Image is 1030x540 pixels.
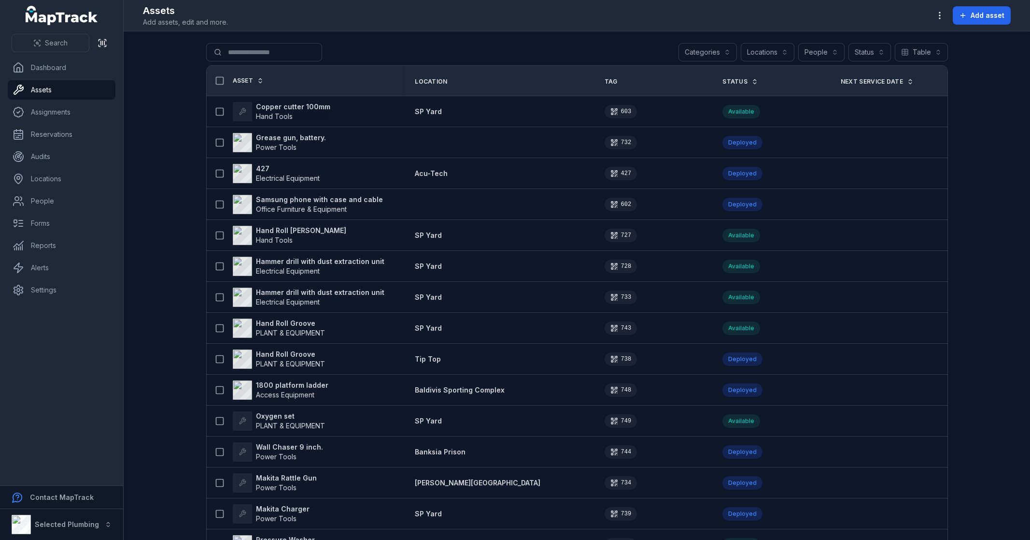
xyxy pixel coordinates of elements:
[722,167,762,180] div: Deployed
[233,411,325,431] a: Oxygen setPLANT & EQUIPMENT
[841,78,903,86] span: Next Service Date
[605,476,637,490] div: 734
[415,417,442,425] span: SP Yard
[256,226,346,235] strong: Hand Roll [PERSON_NAME]
[233,77,254,85] span: Asset
[30,493,94,501] strong: Contact MapTrack
[605,383,637,397] div: 748
[8,58,115,77] a: Dashboard
[741,43,794,61] button: Locations
[415,107,442,116] span: SP Yard
[605,507,637,521] div: 739
[256,195,383,204] strong: Samsung phone with case and cable
[8,80,115,100] a: Assets
[722,321,760,335] div: Available
[233,473,317,493] a: Makita Rattle GunPower Tools
[233,102,330,121] a: Copper cutter 100mmHand Tools
[256,298,320,306] span: Electrical Equipment
[722,78,748,86] span: Status
[233,350,325,369] a: Hand Roll GroovePLANT & EQUIPMENT
[798,43,845,61] button: People
[8,147,115,166] a: Audits
[605,291,637,304] div: 733
[605,321,637,335] div: 743
[233,288,384,307] a: Hammer drill with dust extraction unitElectrical Equipment
[415,355,441,363] span: Tip Top
[605,260,637,273] div: 728
[256,380,328,390] strong: 1800 platform ladder
[233,257,384,276] a: Hammer drill with dust extraction unitElectrical Equipment
[848,43,891,61] button: Status
[8,125,115,144] a: Reservations
[256,133,326,143] strong: Grease gun, battery.
[678,43,737,61] button: Categories
[415,478,540,488] a: [PERSON_NAME][GEOGRAPHIC_DATA]
[8,236,115,255] a: Reports
[415,78,447,86] span: Location
[722,105,760,118] div: Available
[233,226,346,245] a: Hand Roll [PERSON_NAME]Hand Tools
[256,143,296,151] span: Power Tools
[722,507,762,521] div: Deployed
[722,476,762,490] div: Deployed
[722,383,762,397] div: Deployed
[233,442,323,462] a: Wall Chaser 9 inch.Power Tools
[256,205,347,213] span: Office Furniture & Equipment
[605,445,637,459] div: 744
[415,231,442,240] a: SP Yard
[143,17,228,27] span: Add assets, edit and more.
[233,77,264,85] a: Asset
[415,107,442,117] a: SP Yard
[256,514,296,523] span: Power Tools
[143,4,228,17] h2: Assets
[256,442,323,452] strong: Wall Chaser 9 inch.
[415,448,466,456] span: Banksia Prison
[722,260,760,273] div: Available
[722,78,758,86] a: Status
[233,319,325,338] a: Hand Roll GroovePLANT & EQUIPMENT
[233,380,328,400] a: 1800 platform ladderAccess Equipment
[256,174,320,182] span: Electrical Equipment
[12,34,89,52] button: Search
[415,416,442,426] a: SP Yard
[26,6,98,25] a: MapTrack
[256,112,293,120] span: Hand Tools
[605,414,637,428] div: 749
[605,105,637,118] div: 603
[35,520,99,528] strong: Selected Plumbing
[233,195,383,214] a: Samsung phone with case and cableOffice Furniture & Equipment
[605,78,618,86] span: Tag
[415,323,442,333] a: SP Yard
[722,414,760,428] div: Available
[8,214,115,233] a: Forms
[415,292,442,302] a: SP Yard
[8,169,115,189] a: Locations
[256,452,296,461] span: Power Tools
[256,483,296,492] span: Power Tools
[895,43,948,61] button: Table
[256,350,325,359] strong: Hand Roll Groove
[841,78,914,86] a: Next Service Date
[415,169,448,178] a: Acu-Tech
[415,293,442,301] span: SP Yard
[256,422,325,430] span: PLANT & EQUIPMENT
[415,262,442,271] a: SP Yard
[722,136,762,149] div: Deployed
[415,510,442,518] span: SP Yard
[605,136,637,149] div: 732
[256,504,310,514] strong: Makita Charger
[722,198,762,211] div: Deployed
[256,329,325,337] span: PLANT & EQUIPMENT
[233,164,320,183] a: 427Electrical Equipment
[256,164,320,174] strong: 427
[722,291,760,304] div: Available
[415,169,448,177] span: Acu-Tech
[971,11,1004,20] span: Add asset
[256,360,325,368] span: PLANT & EQUIPMENT
[415,231,442,239] span: SP Yard
[256,288,384,297] strong: Hammer drill with dust extraction unit
[415,386,505,394] span: Baldivis Sporting Complex
[953,6,1011,25] button: Add asset
[722,229,760,242] div: Available
[415,509,442,519] a: SP Yard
